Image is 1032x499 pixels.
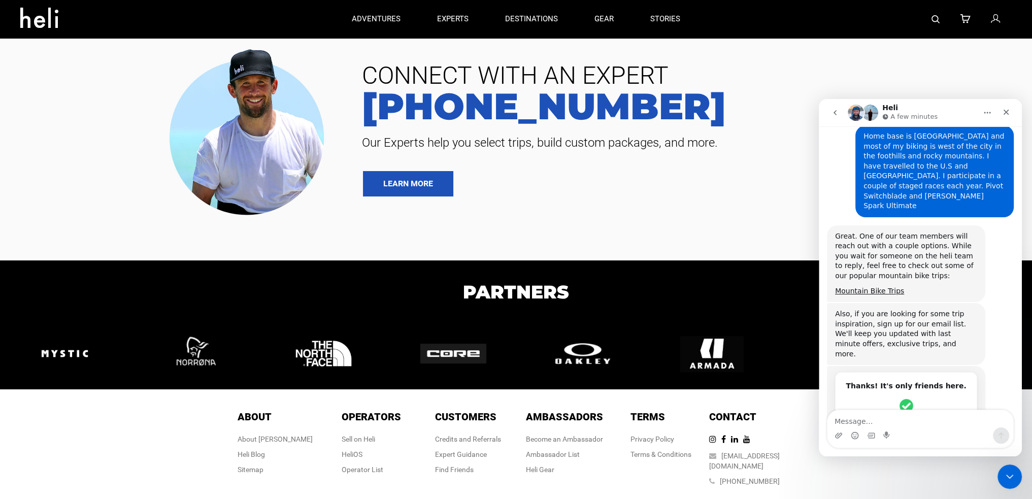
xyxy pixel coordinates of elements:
div: Carl says… [8,267,195,376]
img: search-bar-icon.svg [931,15,940,23]
img: contact our team [161,41,339,220]
div: Sitemap [238,464,313,475]
p: experts [437,14,469,24]
div: About [PERSON_NAME] [238,434,313,444]
a: LEARN MORE [363,171,453,196]
div: Ambassador List [526,449,603,459]
a: Terms & Conditions [630,450,691,458]
img: logo [162,322,226,385]
button: Send a message… [174,328,190,345]
span: Our Experts help you select trips, build custom packages, and more. [354,135,1017,151]
button: Upload attachment [16,332,24,341]
span: Terms [630,411,665,423]
a: Heli Blog [238,450,265,458]
img: logo [33,322,96,385]
a: [EMAIL_ADDRESS][DOMAIN_NAME] [709,452,780,470]
button: Start recording [64,332,73,341]
span: Customers [435,411,496,423]
p: adventures [352,14,401,24]
img: logo [680,322,744,385]
span: Ambassadors [526,411,603,423]
img: logo [810,322,873,385]
button: Gif picker [48,332,56,341]
div: Sell on Heli [342,434,401,444]
span: Contact [709,411,756,423]
div: Find Friends [435,464,501,475]
a: HeliOS [342,450,362,458]
h2: Thanks! It's only friends here. [27,282,148,292]
iframe: Intercom live chat [819,99,1022,456]
img: logo [550,341,616,367]
span: Operators [342,411,401,423]
img: logo [292,322,355,385]
div: Operator List [342,464,401,475]
img: logo [420,344,486,364]
div: Thanks! It's only friends here.[EMAIL_ADDRESS][DOMAIN_NAME] [8,267,167,354]
a: Become an Ambassador [526,435,603,443]
a: Privacy Policy [630,435,674,443]
span: About [238,411,272,423]
a: [PHONE_NUMBER] [720,477,780,485]
textarea: Message… [9,311,194,328]
a: Heli Gear [526,465,554,474]
iframe: Intercom live chat [997,464,1022,489]
button: Emoji picker [32,332,40,341]
span: CONNECT WITH AN EXPERT [354,63,1017,88]
a: Expert Guidance [435,450,487,458]
p: destinations [505,14,558,24]
a: Credits and Referrals [435,435,501,443]
a: [PHONE_NUMBER] [354,88,1017,124]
